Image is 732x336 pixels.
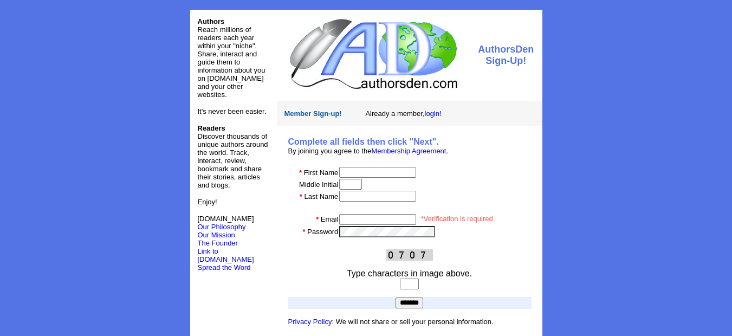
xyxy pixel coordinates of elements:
font: Reach millions of readers each year within your "niche". Share, interact and guide them to inform... [198,25,265,99]
font: Spread the Word [198,263,251,272]
a: The Founder [198,239,238,247]
img: logo.jpg [287,17,459,91]
a: Link to [DOMAIN_NAME] [198,247,254,263]
font: AuthorsDen Sign-Up! [478,44,534,66]
font: Enjoy! [198,198,217,206]
font: Already a member, [365,109,441,118]
font: By joining you agree to the . [288,147,449,155]
a: Spread the Word [198,262,251,272]
font: It's never been easier. [198,107,267,115]
a: login! [425,109,442,118]
font: First Name [304,169,339,177]
b: Complete all fields then click "Next". [288,137,439,146]
b: Readers [198,124,225,132]
font: Member Sign-up! [284,109,342,118]
font: Type characters in image above. [347,269,472,278]
img: This Is CAPTCHA Image [386,249,433,261]
a: Our Mission [198,231,235,239]
a: Membership Agreement [371,147,446,155]
font: Discover thousands of unique authors around the world. Track, interact, review, bookmark and shar... [198,124,268,189]
font: [DOMAIN_NAME] [198,215,254,231]
font: Password [307,228,338,236]
font: Authors [198,17,225,25]
font: : We will not share or sell your personal information. [288,318,494,326]
font: Email [321,215,339,223]
a: Privacy Policy [288,318,332,326]
a: Our Philosophy [198,223,246,231]
font: *Verification is required. [421,215,495,223]
font: Last Name [304,192,338,201]
font: Middle Initial [299,180,338,189]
